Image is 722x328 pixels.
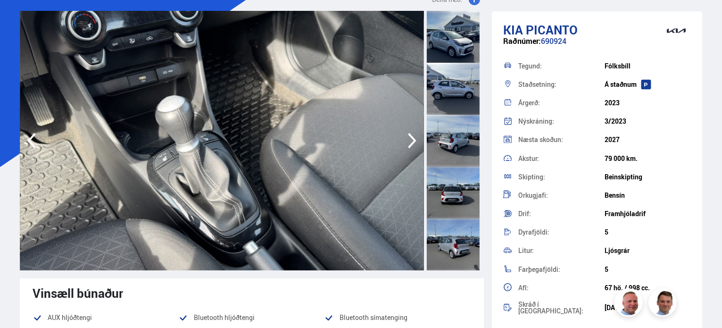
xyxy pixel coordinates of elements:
div: Tegund: [518,63,605,69]
div: Litur: [518,247,605,254]
img: 3548465.jpeg [20,11,424,270]
img: siFngHWaQ9KaOqBr.png [616,290,644,318]
div: 67 hö. / 998 cc. [605,284,691,292]
div: Árgerð: [518,100,605,106]
div: 2023 [605,99,691,107]
li: Bluetooth hljóðtengi [179,312,324,323]
div: Ljósgrár [605,247,691,254]
li: Bluetooth símatenging [324,312,470,323]
div: Skipting: [518,174,605,180]
div: 3/2023 [605,118,691,125]
div: 690924 [503,37,691,55]
div: Akstur: [518,155,605,162]
div: 79 000 km. [605,155,691,162]
div: Orkugjafi: [518,192,605,199]
button: Opna LiveChat spjallviðmót [8,4,36,32]
div: Afl: [518,285,605,291]
div: Staðsetning: [518,81,605,88]
div: Drif: [518,210,605,217]
div: Beinskipting [605,173,691,181]
div: Framhjóladrif [605,210,691,218]
div: 2027 [605,136,691,143]
span: Raðnúmer: [503,36,541,46]
img: FbJEzSuNWCJXmdc-.webp [650,290,678,318]
span: Kia [503,21,523,38]
div: Á staðnum [605,81,691,88]
div: 5 [605,266,691,273]
img: brand logo [657,16,695,45]
div: Bensín [605,192,691,199]
div: Farþegafjöldi: [518,266,605,273]
div: Vinsæll búnaður [33,286,471,300]
div: Nýskráning: [518,118,605,125]
li: AUX hljóðtengi [33,312,179,323]
span: Picanto [526,21,578,38]
div: Næsta skoðun: [518,136,605,143]
div: [DATE] [605,304,691,311]
div: Dyrafjöldi: [518,229,605,235]
div: Skráð í [GEOGRAPHIC_DATA]: [518,301,605,314]
div: Fólksbíll [605,62,691,70]
div: 5 [605,228,691,236]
